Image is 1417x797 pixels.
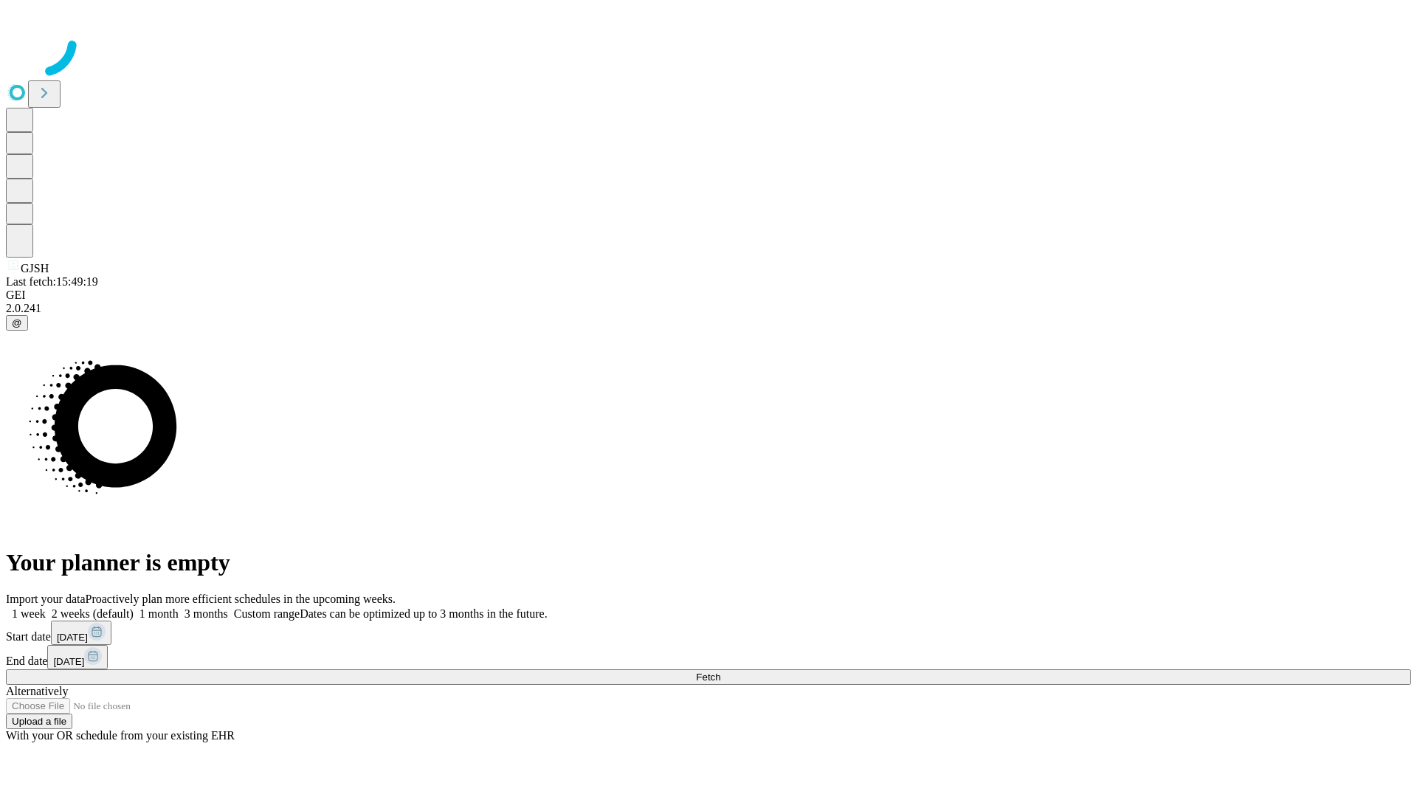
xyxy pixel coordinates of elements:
[139,607,179,620] span: 1 month
[6,714,72,729] button: Upload a file
[6,685,68,697] span: Alternatively
[47,645,108,669] button: [DATE]
[6,289,1411,302] div: GEI
[185,607,228,620] span: 3 months
[6,645,1411,669] div: End date
[6,669,1411,685] button: Fetch
[300,607,547,620] span: Dates can be optimized up to 3 months in the future.
[234,607,300,620] span: Custom range
[6,621,1411,645] div: Start date
[51,621,111,645] button: [DATE]
[12,607,46,620] span: 1 week
[6,315,28,331] button: @
[6,549,1411,576] h1: Your planner is empty
[53,656,84,667] span: [DATE]
[6,275,98,288] span: Last fetch: 15:49:19
[6,729,235,742] span: With your OR schedule from your existing EHR
[86,593,396,605] span: Proactively plan more efficient schedules in the upcoming weeks.
[52,607,134,620] span: 2 weeks (default)
[12,317,22,328] span: @
[57,632,88,643] span: [DATE]
[21,262,49,275] span: GJSH
[6,302,1411,315] div: 2.0.241
[6,593,86,605] span: Import your data
[696,672,720,683] span: Fetch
